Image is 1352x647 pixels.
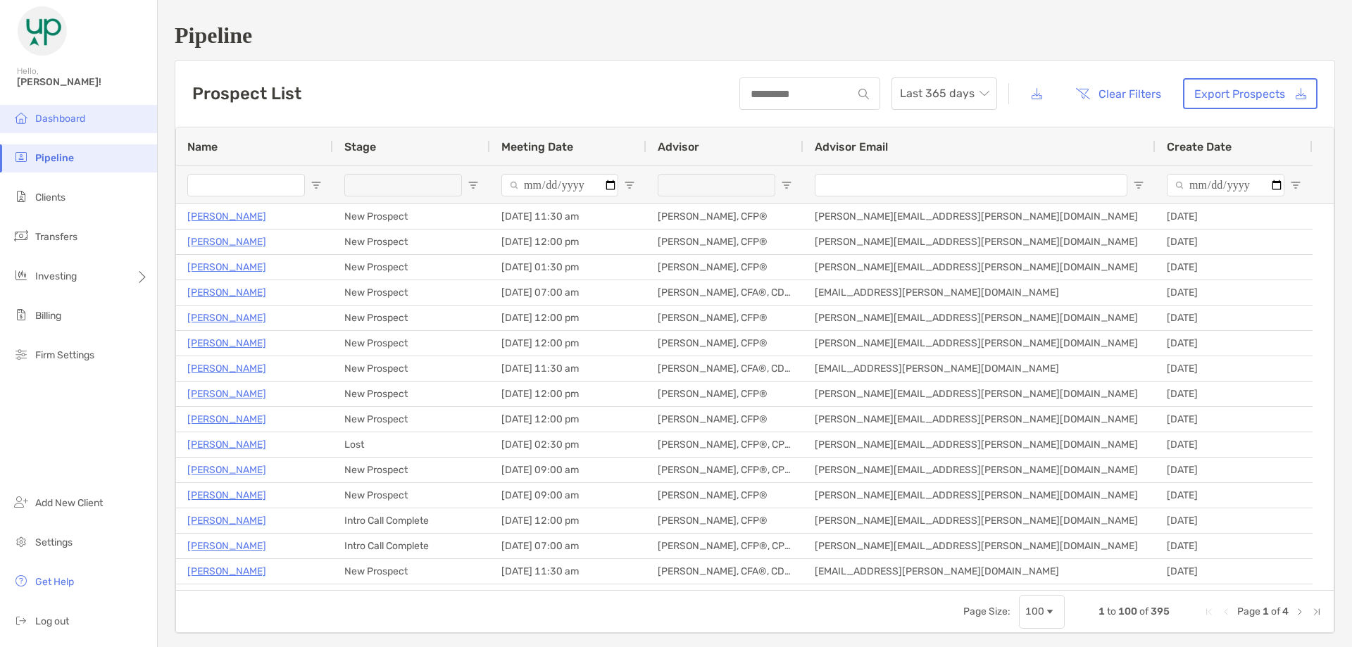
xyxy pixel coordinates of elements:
[490,255,646,279] div: [DATE] 01:30 pm
[646,559,803,584] div: [PERSON_NAME], CFA®, CDFA®
[490,483,646,508] div: [DATE] 09:00 am
[333,356,490,381] div: New Prospect
[803,356,1156,381] div: [EMAIL_ADDRESS][PERSON_NAME][DOMAIN_NAME]
[468,180,479,191] button: Open Filter Menu
[490,280,646,305] div: [DATE] 07:00 am
[187,588,266,605] a: [PERSON_NAME]
[646,382,803,406] div: [PERSON_NAME], CFP®
[1107,605,1116,617] span: to
[1282,605,1289,617] span: 4
[1156,280,1313,305] div: [DATE]
[624,180,635,191] button: Open Filter Menu
[646,280,803,305] div: [PERSON_NAME], CFA®, CDFA®
[35,113,85,125] span: Dashboard
[187,385,266,403] a: [PERSON_NAME]
[1156,534,1313,558] div: [DATE]
[17,6,68,56] img: Zoe Logo
[1167,174,1284,196] input: Create Date Filter Input
[333,559,490,584] div: New Prospect
[803,204,1156,229] div: [PERSON_NAME][EMAIL_ADDRESS][PERSON_NAME][DOMAIN_NAME]
[1156,559,1313,584] div: [DATE]
[1156,204,1313,229] div: [DATE]
[13,494,30,510] img: add_new_client icon
[1290,180,1301,191] button: Open Filter Menu
[803,508,1156,533] div: [PERSON_NAME][EMAIL_ADDRESS][PERSON_NAME][DOMAIN_NAME]
[1156,407,1313,432] div: [DATE]
[646,356,803,381] div: [PERSON_NAME], CFA®, CDFA®
[192,84,301,103] h3: Prospect List
[963,605,1010,617] div: Page Size:
[187,258,266,276] a: [PERSON_NAME]
[1156,382,1313,406] div: [DATE]
[646,432,803,457] div: [PERSON_NAME], CFP®, CPWA®
[187,512,266,529] a: [PERSON_NAME]
[490,559,646,584] div: [DATE] 11:30 am
[35,576,74,588] span: Get Help
[187,360,266,377] a: [PERSON_NAME]
[815,174,1127,196] input: Advisor Email Filter Input
[35,349,94,361] span: Firm Settings
[803,331,1156,356] div: [PERSON_NAME][EMAIL_ADDRESS][PERSON_NAME][DOMAIN_NAME]
[1156,458,1313,482] div: [DATE]
[13,267,30,284] img: investing icon
[187,233,266,251] a: [PERSON_NAME]
[490,382,646,406] div: [DATE] 12:00 pm
[1294,606,1306,617] div: Next Page
[35,310,61,322] span: Billing
[646,534,803,558] div: [PERSON_NAME], CFP®, CPWA®
[490,306,646,330] div: [DATE] 12:00 pm
[1156,356,1313,381] div: [DATE]
[646,230,803,254] div: [PERSON_NAME], CFP®
[13,572,30,589] img: get-help icon
[35,270,77,282] span: Investing
[1183,78,1317,109] a: Export Prospects
[13,306,30,323] img: billing icon
[803,534,1156,558] div: [PERSON_NAME][EMAIL_ADDRESS][PERSON_NAME][DOMAIN_NAME]
[1133,180,1144,191] button: Open Filter Menu
[1098,605,1105,617] span: 1
[490,534,646,558] div: [DATE] 07:00 am
[333,432,490,457] div: Lost
[803,458,1156,482] div: [PERSON_NAME][EMAIL_ADDRESS][PERSON_NAME][DOMAIN_NAME]
[333,382,490,406] div: New Prospect
[187,537,266,555] a: [PERSON_NAME]
[13,149,30,165] img: pipeline icon
[803,382,1156,406] div: [PERSON_NAME][EMAIL_ADDRESS][PERSON_NAME][DOMAIN_NAME]
[1156,508,1313,533] div: [DATE]
[333,280,490,305] div: New Prospect
[187,208,266,225] a: [PERSON_NAME]
[490,584,646,609] div: [DATE] 10:00 am
[490,508,646,533] div: [DATE] 12:00 pm
[311,180,322,191] button: Open Filter Menu
[17,76,149,88] span: [PERSON_NAME]!
[646,407,803,432] div: [PERSON_NAME], CFP®
[187,410,266,428] p: [PERSON_NAME]
[501,140,573,153] span: Meeting Date
[187,334,266,352] a: [PERSON_NAME]
[187,436,266,453] p: [PERSON_NAME]
[803,483,1156,508] div: [PERSON_NAME][EMAIL_ADDRESS][PERSON_NAME][DOMAIN_NAME]
[900,78,989,109] span: Last 365 days
[1203,606,1215,617] div: First Page
[187,140,218,153] span: Name
[35,615,69,627] span: Log out
[187,461,266,479] a: [PERSON_NAME]
[1151,605,1170,617] span: 395
[646,508,803,533] div: [PERSON_NAME], CFP®
[646,584,803,609] div: [PERSON_NAME], CFP®
[803,407,1156,432] div: [PERSON_NAME][EMAIL_ADDRESS][PERSON_NAME][DOMAIN_NAME]
[187,309,266,327] p: [PERSON_NAME]
[490,458,646,482] div: [DATE] 09:00 am
[490,356,646,381] div: [DATE] 11:30 am
[1156,230,1313,254] div: [DATE]
[1156,255,1313,279] div: [DATE]
[333,255,490,279] div: New Prospect
[35,231,77,243] span: Transfers
[1263,605,1269,617] span: 1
